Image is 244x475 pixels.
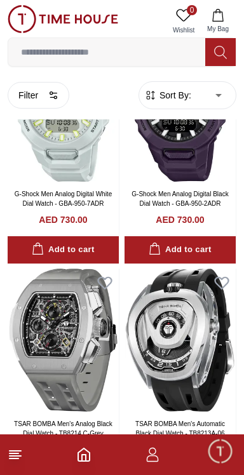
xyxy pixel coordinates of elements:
h4: AED 730.00 [156,213,204,226]
span: Sort By: [157,89,191,102]
button: My Bag [200,5,236,37]
a: G-Shock Men Analog Digital Black Dial Watch - GBA-950-2ADR [132,191,228,207]
a: G-Shock Men Analog Digital White Dial Watch - GBA-950-7ADR [15,191,112,207]
h4: AED 730.00 [39,213,87,226]
img: TSAR BOMBA Men's Analog Black Dial Watch - TB8214 C-Grey [8,269,119,411]
span: 0 [187,5,197,15]
div: Chat Widget [207,438,234,465]
button: Add to cart [125,236,236,264]
button: Sort By: [144,89,191,102]
a: TSAR BOMBA Men's Automatic Black Dial Watch - TB8213A-06 SET [135,420,231,446]
img: TSAR BOMBA Men's Automatic Black Dial Watch - TB8213A-06 SET [125,269,236,411]
button: Filter [8,82,69,109]
a: Home [76,447,91,462]
div: Add to cart [32,243,94,257]
a: TSAR BOMBA Men's Analog Black Dial Watch - TB8214 C-Grey [14,420,112,437]
button: Add to cart [8,236,119,264]
a: 0Wishlist [168,5,200,37]
span: My Bag [202,24,234,34]
span: Wishlist [168,25,200,35]
img: ... [8,5,118,33]
div: Add to cart [149,243,211,257]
